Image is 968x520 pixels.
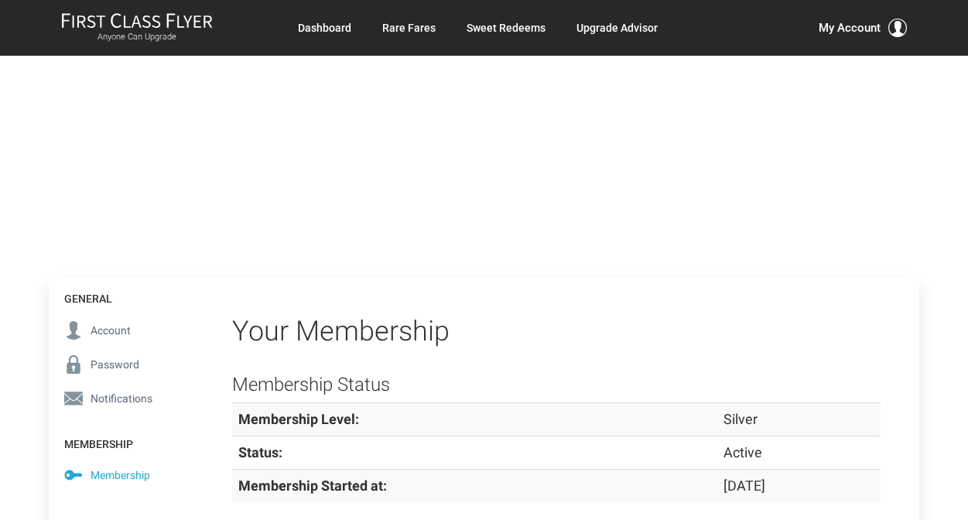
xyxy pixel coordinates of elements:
h2: Your Membership [232,316,881,347]
button: My Account [819,19,907,37]
a: First Class FlyerAnyone Can Upgrade [61,12,213,43]
strong: Membership Level: [238,411,359,427]
a: Upgrade Advisor [576,14,658,42]
a: Sweet Redeems [467,14,546,42]
h4: General [49,278,194,313]
a: Password [49,347,194,381]
a: Dashboard [298,14,351,42]
span: Account [91,322,131,339]
h3: Membership Status [232,375,881,395]
strong: Membership Started at: [238,477,387,494]
td: Active [717,436,881,470]
h4: Membership [49,423,194,458]
a: Notifications [49,381,194,416]
td: Silver [717,403,881,436]
strong: Status: [238,444,282,460]
span: Notifications [91,390,152,407]
span: Password [91,356,139,373]
img: First Class Flyer [61,12,213,29]
a: Rare Fares [382,14,436,42]
a: Account [49,313,194,347]
span: Membership [91,467,150,484]
small: Anyone Can Upgrade [61,32,213,43]
td: [DATE] [717,469,881,501]
a: Membership [49,458,194,492]
span: My Account [819,19,881,37]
